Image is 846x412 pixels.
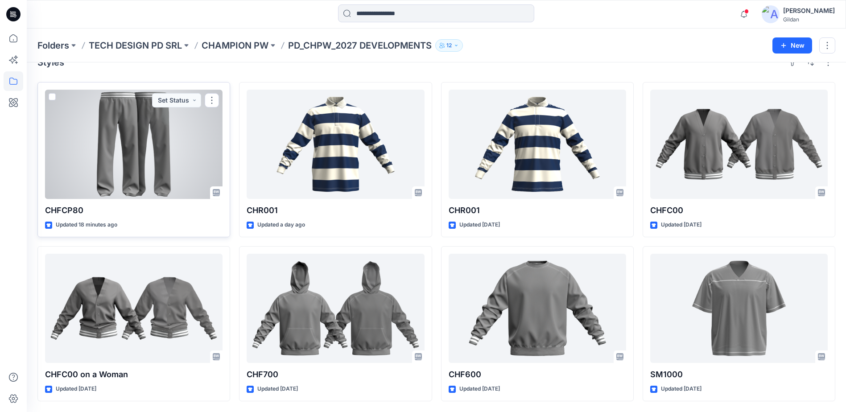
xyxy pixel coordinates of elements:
a: CHAMPION PW [202,39,268,52]
h4: Styles [37,57,64,68]
p: SM1000 [650,368,828,381]
p: Updated a day ago [257,220,305,230]
button: 12 [435,39,463,52]
a: CHF700 [247,254,424,363]
a: CHFC00 [650,90,828,199]
a: SM1000 [650,254,828,363]
p: CHF600 [449,368,626,381]
p: Updated [DATE] [459,220,500,230]
a: CHFCP80 [45,90,223,199]
p: CHF700 [247,368,424,381]
a: TECH DESIGN PD SRL [89,39,182,52]
p: Updated [DATE] [661,384,702,394]
p: CHR001 [449,204,626,217]
div: [PERSON_NAME] [783,5,835,16]
div: Gildan [783,16,835,23]
p: Updated [DATE] [459,384,500,394]
button: New [772,37,812,54]
a: CHR001 [247,90,424,199]
p: CHR001 [247,204,424,217]
p: Updated [DATE] [661,220,702,230]
p: CHFCP80 [45,204,223,217]
p: Updated [DATE] [56,384,96,394]
img: avatar [762,5,780,23]
a: Folders [37,39,69,52]
a: CHR001 [449,90,626,199]
p: 12 [446,41,452,50]
p: Updated 18 minutes ago [56,220,117,230]
p: Updated [DATE] [257,384,298,394]
p: PD_CHPW_2027 DEVELOPMENTS [288,39,432,52]
a: CHFC00 on a Woman [45,254,223,363]
p: CHFC00 [650,204,828,217]
a: CHF600 [449,254,626,363]
p: CHFC00 on a Woman [45,368,223,381]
